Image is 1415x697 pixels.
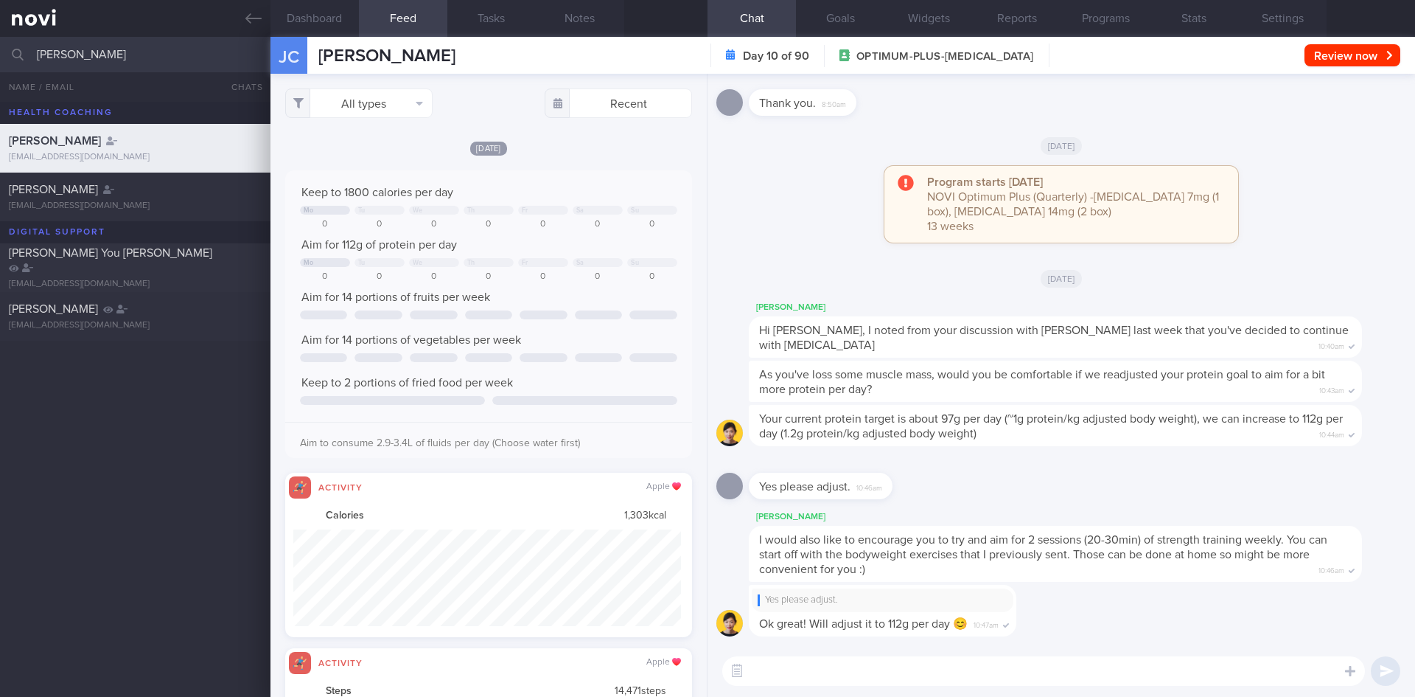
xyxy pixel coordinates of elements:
[413,259,423,267] div: We
[1319,382,1344,396] span: 10:43am
[974,617,999,631] span: 10:47am
[927,221,974,232] span: 13 weeks
[743,49,809,63] strong: Day 10 of 90
[822,96,846,110] span: 8:50am
[300,438,580,448] span: Aim to consume 2.9-3.4L of fluids per day (Choose water first)
[354,219,405,230] div: 0
[1318,338,1344,352] span: 10:40am
[518,271,568,282] div: 0
[856,49,1033,64] span: OPTIMUM-PLUS-[MEDICAL_DATA]
[573,219,623,230] div: 0
[627,219,677,230] div: 0
[261,28,316,85] div: JC
[759,618,968,630] span: Ok great! Will adjust it to 112g per day 😊
[413,207,423,215] div: We
[749,508,1406,526] div: [PERSON_NAME]
[576,207,584,215] div: Sa
[358,259,366,267] div: Tu
[326,510,364,523] strong: Calories
[9,152,262,163] div: [EMAIL_ADDRESS][DOMAIN_NAME]
[212,72,270,102] button: Chats
[1041,270,1083,288] span: [DATE]
[1319,426,1344,440] span: 10:44am
[759,97,816,109] span: Thank you.
[358,207,366,215] div: Tu
[624,510,666,523] span: 1,303 kcal
[300,219,350,230] div: 0
[518,219,568,230] div: 0
[573,271,623,282] div: 0
[304,259,314,267] div: Mo
[9,184,98,195] span: [PERSON_NAME]
[1318,562,1344,576] span: 10:46am
[758,594,1007,606] div: Yes please adjust.
[285,89,433,118] button: All types
[301,291,490,303] span: Aim for 14 portions of fruits per week
[9,303,98,315] span: [PERSON_NAME]
[856,479,882,493] span: 10:46am
[467,259,475,267] div: Th
[9,247,212,259] span: [PERSON_NAME] You [PERSON_NAME]
[759,325,1349,351] span: Hi [PERSON_NAME], I noted from your discussion with [PERSON_NAME] last week that you've decided t...
[927,191,1219,218] span: NOVI Optimum Plus (Quarterly) -[MEDICAL_DATA] 7mg (1 box), [MEDICAL_DATA] 14mg (2 box)
[301,239,457,251] span: Aim for 112g of protein per day
[9,201,262,212] div: [EMAIL_ADDRESS][DOMAIN_NAME]
[354,271,405,282] div: 0
[311,480,370,493] div: Activity
[9,279,262,290] div: [EMAIL_ADDRESS][DOMAIN_NAME]
[1304,44,1400,66] button: Review now
[646,657,681,668] div: Apple
[576,259,584,267] div: Sa
[1041,137,1083,155] span: [DATE]
[301,377,513,389] span: Keep to 2 portions of fried food per week
[301,334,521,346] span: Aim for 14 portions of vegetables per week
[409,219,459,230] div: 0
[749,299,1406,316] div: [PERSON_NAME]
[464,271,514,282] div: 0
[311,656,370,668] div: Activity
[759,481,850,493] span: Yes please adjust.
[759,413,1343,440] span: Your current protein target is about 97g per day (~1g protein/kg adjusted body weight), we can in...
[300,271,350,282] div: 0
[631,207,639,215] div: Su
[646,482,681,493] div: Apple
[467,207,475,215] div: Th
[927,176,1043,188] strong: Program starts [DATE]
[304,207,314,215] div: Mo
[9,135,101,147] span: [PERSON_NAME]
[522,207,528,215] div: Fr
[522,259,528,267] div: Fr
[759,534,1327,575] span: I would also like to encourage you to try and aim for 2 sessions (20-30min) of strength training ...
[631,259,639,267] div: Su
[627,271,677,282] div: 0
[301,187,453,198] span: Keep to 1800 calories per day
[9,320,262,331] div: [EMAIL_ADDRESS][DOMAIN_NAME]
[409,271,459,282] div: 0
[470,142,507,156] span: [DATE]
[318,47,455,65] span: [PERSON_NAME]
[464,219,514,230] div: 0
[759,369,1325,395] span: As you've loss some muscle mass, would you be comfortable if we readjusted your protein goal to a...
